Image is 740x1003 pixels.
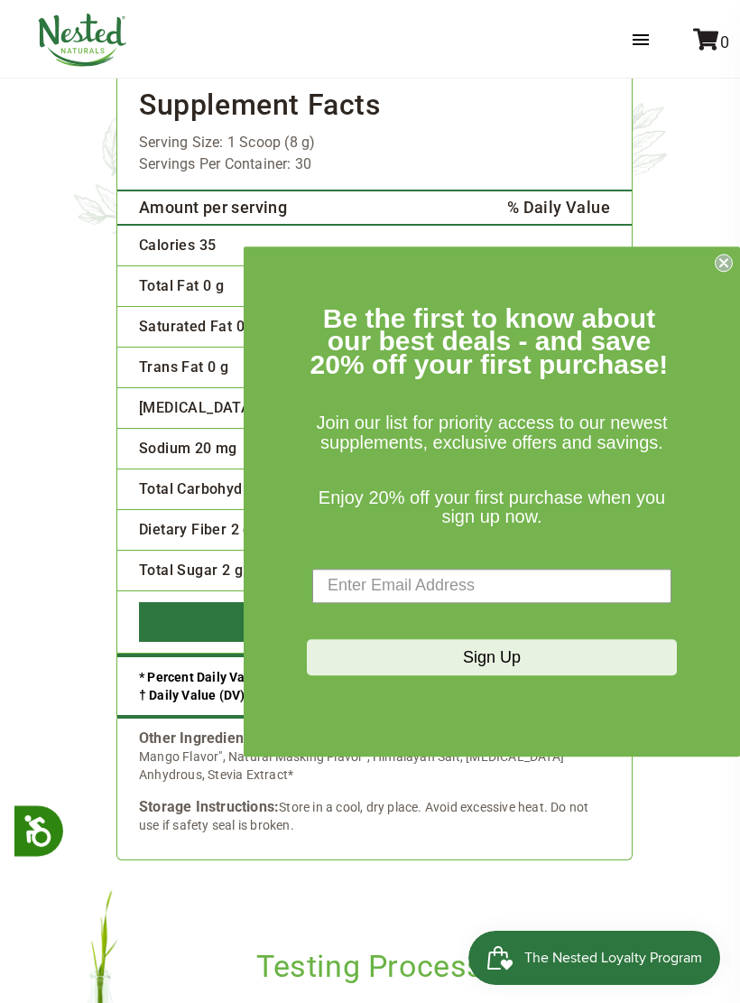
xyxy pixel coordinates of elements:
button: Close dialog [715,254,733,272]
button: Sign Up [307,639,677,675]
img: Nested Naturals [37,14,127,67]
td: Dietary Fiber 2 g [117,509,419,550]
div: Maltodextrin, Gum Arabic, Natural Pineapple Flavor, Natural Mango Flavor", Natural Masking Flavor... [139,729,610,784]
h3: Supplement Facts [117,63,632,132]
td: Total Sugar 2 g [117,550,419,590]
td: Calories 35 [117,225,419,266]
div: Store in a cool, dry place. Avoid excessive heat. Do not use if safety seal is broken. [139,798,610,834]
th: Amount per serving [117,190,419,225]
td: Trans Fat 0 g [117,347,419,387]
span: Join our list for priority access to our newest supplements, exclusive offers and savings. [316,413,667,453]
input: Enter Email Address [312,569,671,603]
button: Click toshow allingredients [139,602,610,642]
th: % Daily Value [419,190,632,225]
b: Storage Instructions: [139,798,279,815]
td: Total Carbohydrates 7 g [117,469,419,509]
span: 0 [720,33,729,51]
b: Other Ingredients: [139,729,261,747]
td: [MEDICAL_DATA] 0 mg [117,387,419,428]
td: Sodium 20 mg [117,428,419,469]
span: Enjoy 20% off your first purchase when you sign up now. [319,488,665,527]
h2: Testing Process [73,889,667,1000]
td: Total Fat 0 g [117,265,419,306]
div: FLYOUT Form [244,246,740,757]
a: 0 [693,33,729,51]
div: Servings Per Container: 30 [117,153,632,175]
iframe: Button to open loyalty program pop-up [468,931,722,985]
td: Saturated Fat 0 g [117,306,419,347]
div: Serving Size: 1 Scoop (8 g) [117,132,632,153]
span: Be the first to know about our best deals - and save 20% off your first purchase! [310,303,669,379]
div: * Percent Daily Values are based on a 2000 calorie diet † Daily Value (DV) not established [117,654,632,719]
